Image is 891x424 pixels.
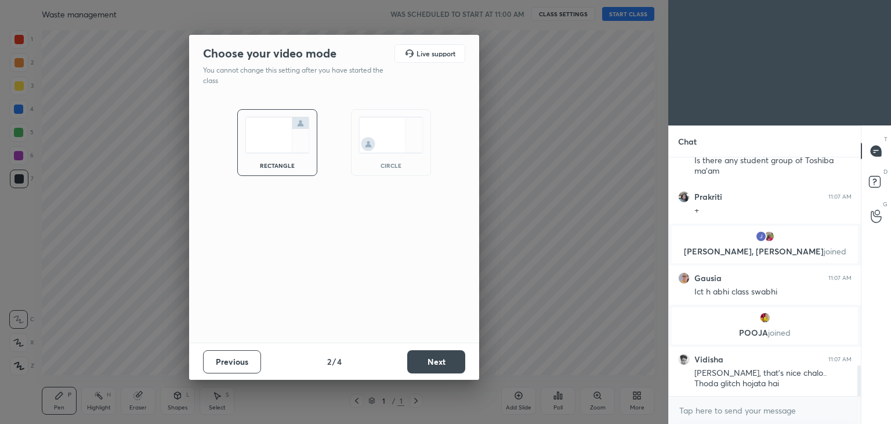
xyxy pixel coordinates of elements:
[254,163,300,168] div: rectangle
[669,126,706,157] p: Chat
[694,205,852,217] div: +
[368,163,414,168] div: circle
[669,157,861,397] div: grid
[694,192,722,202] h6: Prakriti
[416,50,455,57] h5: Live support
[755,231,767,242] img: 3
[768,327,791,338] span: joined
[883,200,888,209] p: G
[828,193,852,200] div: 11:07 AM
[203,350,261,373] button: Previous
[678,191,690,203] img: 5c50ca92545e4ea9b152bc47f8b6a3eb.jpg
[759,312,771,324] img: 817ff8ecbdd94f2aabf091919cfb0a7e.jpg
[694,273,722,283] h6: Gausia
[337,355,342,368] h4: 4
[883,167,888,176] p: D
[694,286,852,298] div: Ict h abhi class swabhi
[245,117,310,153] img: normalScreenIcon.ae25ed63.svg
[884,135,888,143] p: T
[828,356,852,363] div: 11:07 AM
[828,275,852,282] div: 11:07 AM
[203,65,391,86] p: You cannot change this setting after you have started the class
[679,247,851,256] p: [PERSON_NAME], [PERSON_NAME]
[678,272,690,284] img: d9de4fbaaa17429c86f557d043f2a4f1.jpg
[694,354,723,365] h6: Vidisha
[407,350,465,373] button: Next
[358,117,423,153] img: circleScreenIcon.acc0effb.svg
[694,155,852,177] div: Is there any student group of Toshiba ma'am
[694,368,852,390] div: [PERSON_NAME], that's nice chalo.. Thoda glitch hojata hai
[332,355,336,368] h4: /
[327,355,331,368] h4: 2
[203,46,336,61] h2: Choose your video mode
[679,328,851,337] p: POOJA
[763,231,775,242] img: 80d92ac3fd29488ea3b6a28d0012372a.jpg
[824,246,846,257] span: joined
[678,354,690,365] img: bfb34a3273ac45a4b044636739da6098.jpg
